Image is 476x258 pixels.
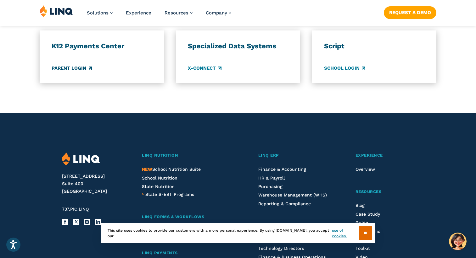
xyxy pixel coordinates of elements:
span: Resources [165,10,188,16]
a: Finance & Accounting [258,167,306,172]
h3: Specialized Data Systems [188,42,288,51]
a: School Login [324,65,365,72]
span: NEW [142,167,152,172]
a: Resources [165,10,193,16]
a: X [73,219,79,225]
span: LINQ Nutrition [142,153,178,158]
a: HR & Payroll [258,175,285,180]
address: [STREET_ADDRESS] Suite 400 [GEOGRAPHIC_DATA] [62,173,130,195]
button: Hello, have a question? Let’s chat. [449,233,467,250]
a: Case Study [356,212,380,217]
a: LINQ ERP [258,152,329,159]
a: Instagram [84,219,90,225]
span: State S-EBT Programs [145,192,194,197]
span: LINQ Payments [142,250,178,255]
a: use of cookies. [332,228,359,239]
a: NEWSchool Nutrition Suite [142,167,201,172]
a: Experience [356,152,414,159]
a: Overview [356,167,375,172]
a: Blog [356,203,365,208]
span: LINQ ERP [258,153,279,158]
a: X-Connect [188,65,221,72]
span: Resources [356,189,382,194]
span: School Nutrition Suite [142,167,201,172]
a: School Nutrition [142,175,177,180]
img: LINQ | K‑12 Software [40,5,73,17]
a: Solutions [87,10,113,16]
a: Request a Demo [384,6,436,19]
div: This site uses cookies to provide our customers with a more personal experience. By using [DOMAIN... [101,223,375,243]
span: Company [206,10,227,16]
a: Company [206,10,231,16]
a: LINQ Nutrition [142,152,232,159]
a: State S-EBT Programs [145,191,194,198]
a: LINQ Forms & Workflows [142,214,232,220]
h3: K12 Payments Center [52,42,152,51]
a: Guide [356,220,368,225]
nav: Button Navigation [384,5,436,19]
a: Facebook [62,219,68,225]
a: Experience [126,10,151,16]
h3: Script [324,42,424,51]
a: Resources [356,189,414,195]
a: Reporting & Compliance [258,201,311,206]
nav: Primary Navigation [87,5,231,26]
a: State Nutrition [142,184,175,189]
a: Purchasing [258,184,283,189]
img: LINQ | K‑12 Software [62,152,100,166]
a: Parent Login [52,65,92,72]
span: Solutions [87,10,109,16]
span: LINQ Forms & Workflows [142,214,204,219]
a: Warehouse Management (WHS) [258,192,327,197]
span: 737.PIC.LINQ [62,207,89,212]
a: LinkedIn [95,219,101,225]
a: LINQ Payments [142,250,232,256]
span: Experience [356,153,383,158]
